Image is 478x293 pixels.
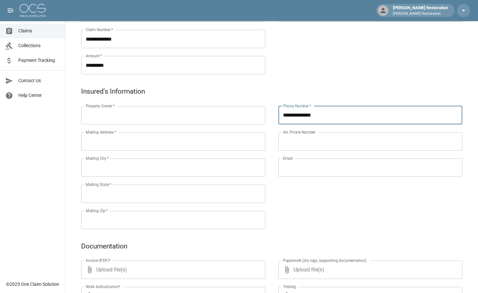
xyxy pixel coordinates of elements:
span: Upload file(s) [293,261,445,279]
label: Work Authorization* [86,284,121,289]
label: Amount [86,53,102,59]
span: Help Center [18,92,60,99]
button: open drawer [4,4,17,17]
label: Alt. Phone Number [283,129,315,135]
label: Property Owner [86,103,115,109]
span: Claims [18,27,60,34]
label: Phone Number [283,103,311,109]
label: Claim Number [86,27,113,32]
label: Mailing Address [86,129,116,135]
label: Mailing City [86,156,109,161]
span: Payment Tracking [18,57,60,64]
div: [PERSON_NAME] Restoration [390,5,451,16]
label: Invoice (PDF)* [86,258,111,263]
label: Email [283,156,293,161]
img: ocs-logo-white-transparent.png [20,4,46,17]
label: Paperwork (dry logs, supporting documentation) [283,258,366,263]
p: [PERSON_NAME] Restoration [393,11,448,17]
span: Contact Us [18,77,60,84]
div: © 2025 One Claim Solution [6,281,59,287]
span: Upload file(s) [96,261,248,279]
label: Mailing State [86,182,111,187]
span: Collections [18,42,60,49]
label: Mailing Zip [86,208,108,213]
label: Testing [283,284,296,289]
